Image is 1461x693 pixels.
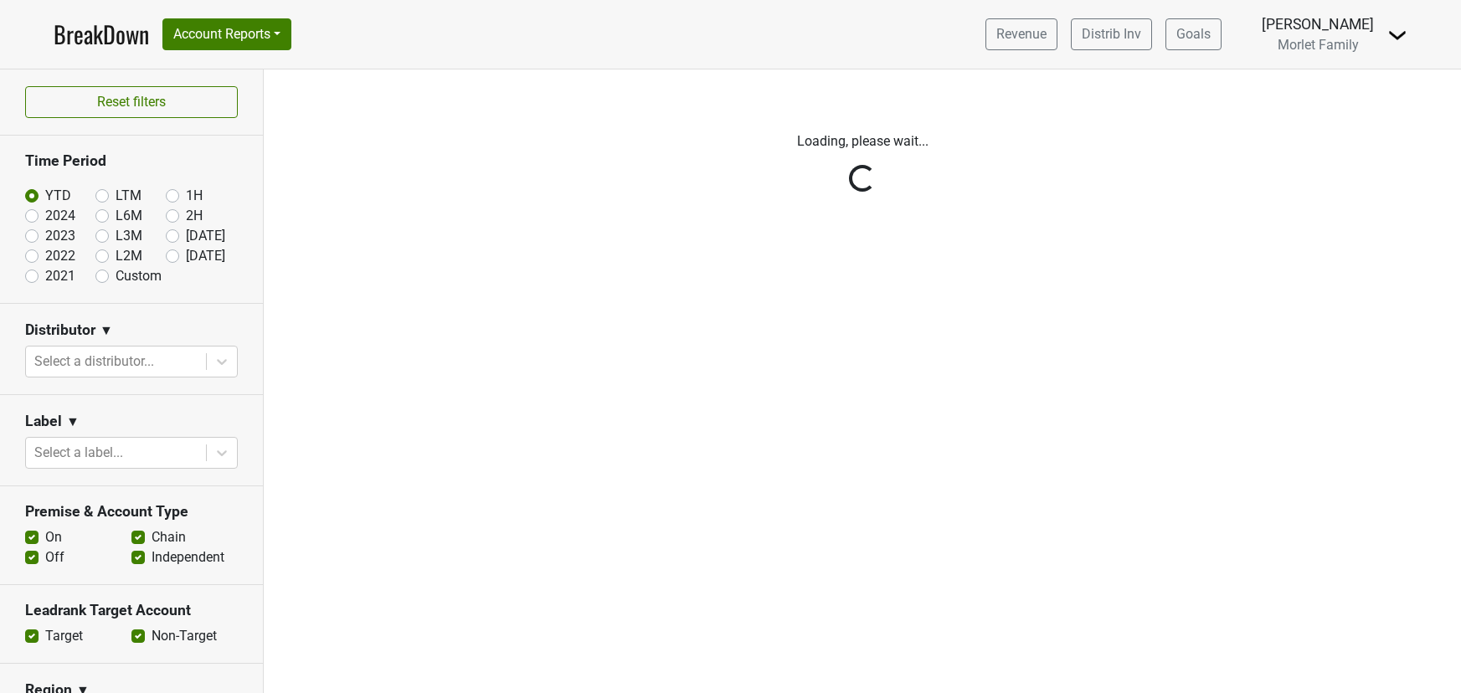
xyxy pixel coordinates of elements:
a: Distrib Inv [1071,18,1152,50]
img: Dropdown Menu [1387,25,1407,45]
p: Loading, please wait... [398,131,1327,151]
button: Account Reports [162,18,291,50]
a: Goals [1165,18,1222,50]
span: Morlet Family [1278,37,1359,53]
div: [PERSON_NAME] [1262,13,1374,35]
a: BreakDown [54,17,149,52]
a: Revenue [985,18,1057,50]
